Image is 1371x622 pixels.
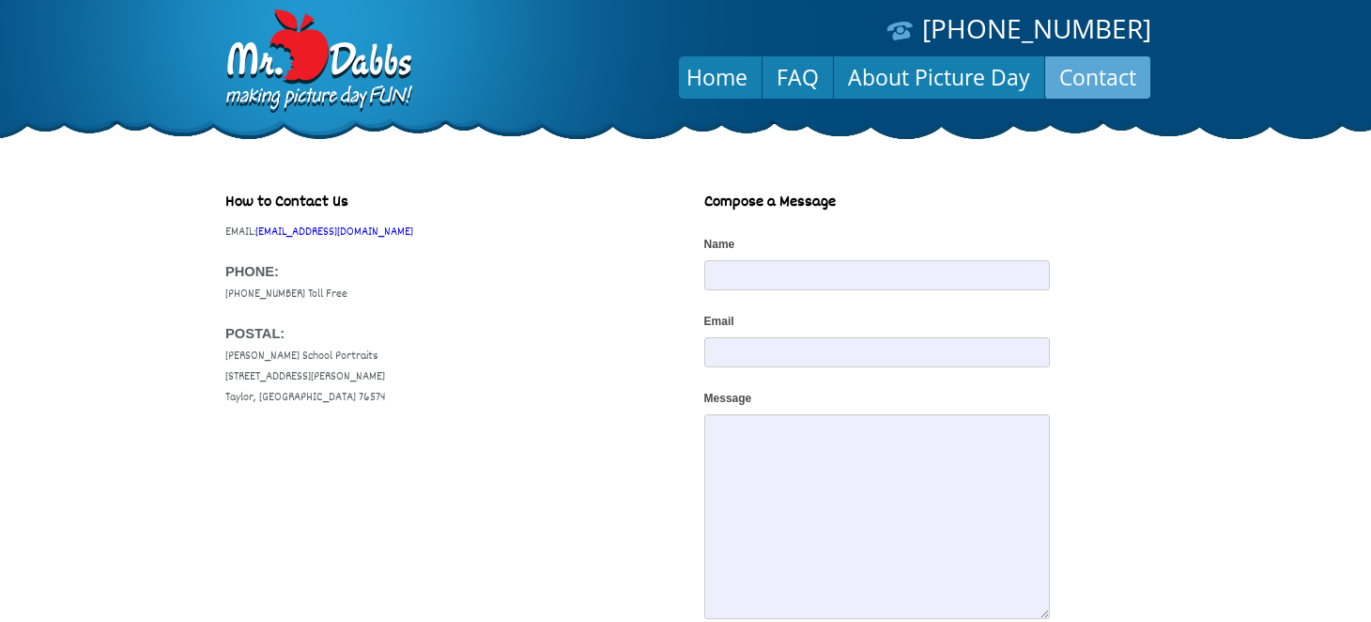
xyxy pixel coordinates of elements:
p: Compose a Message [704,193,1146,213]
img: Dabbs Company [220,9,415,115]
p: EMAIL: [PHONE_NUMBER] Toll Free [PERSON_NAME] School Portraits [STREET_ADDRESS][PERSON_NAME] Tayl... [225,223,667,409]
a: Contact [1045,54,1150,100]
a: [EMAIL_ADDRESS][DOMAIN_NAME] [255,224,413,241]
font: PHONE: [225,264,279,279]
a: FAQ [763,54,833,100]
font: POSTAL: [225,326,285,341]
label: Name [704,213,1146,260]
p: How to Contact Us [225,193,667,213]
a: [PHONE_NUMBER] [922,10,1151,46]
a: About Picture Day [834,54,1044,100]
label: Message [704,367,1146,414]
label: Email [704,290,1146,337]
a: Home [672,54,762,100]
